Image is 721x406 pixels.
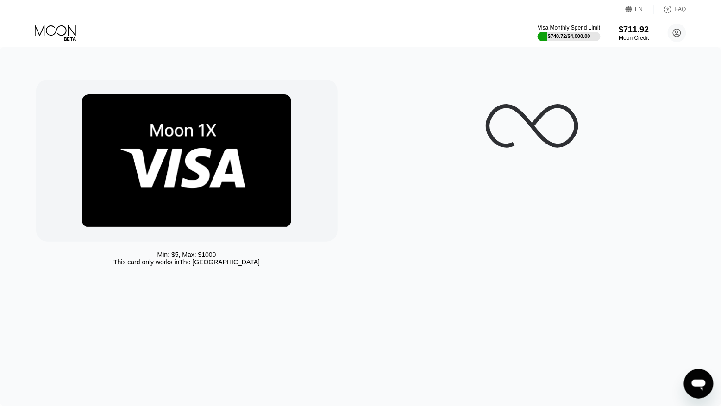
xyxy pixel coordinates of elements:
[626,5,654,14] div: EN
[684,369,714,399] iframe: Кнопка запуска окна обмена сообщениями
[157,251,216,258] div: Min: $ 5 , Max: $ 1000
[538,25,600,31] div: Visa Monthly Spend Limit
[619,35,649,41] div: Moon Credit
[619,25,649,35] div: $711.92
[619,25,649,41] div: $711.92Moon Credit
[675,6,686,12] div: FAQ
[548,33,590,39] div: $740.72 / $4,000.00
[654,5,686,14] div: FAQ
[635,6,643,12] div: EN
[538,25,600,41] div: Visa Monthly Spend Limit$740.72/$4,000.00
[113,258,260,266] div: This card only works in The [GEOGRAPHIC_DATA]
